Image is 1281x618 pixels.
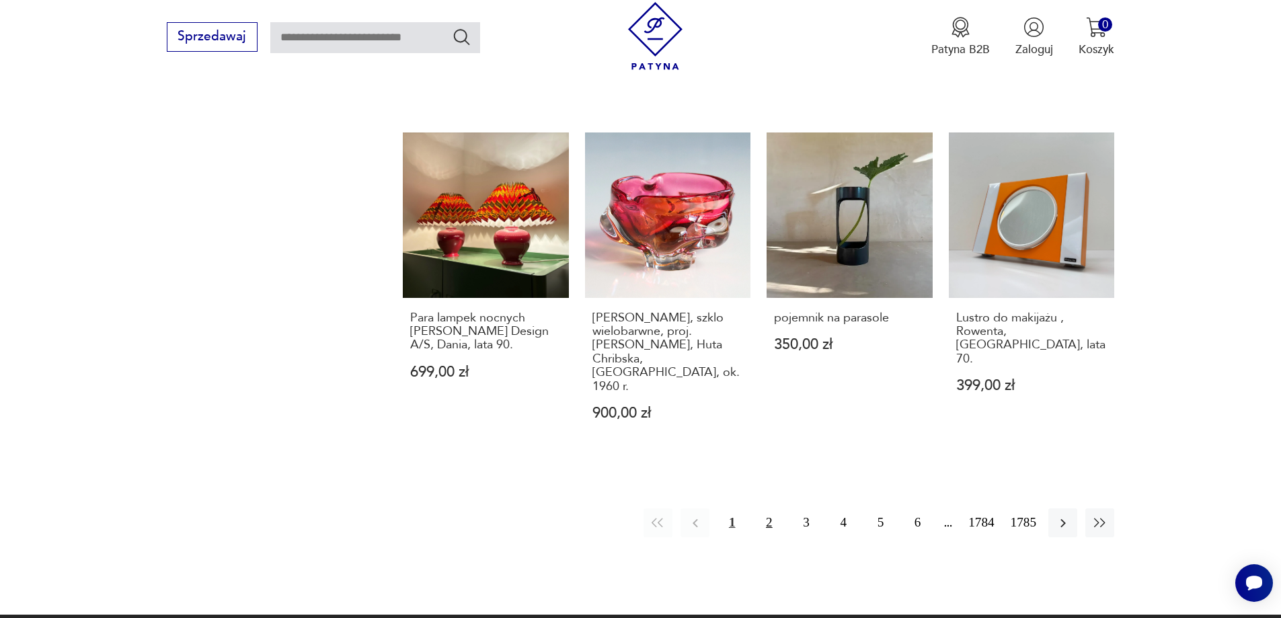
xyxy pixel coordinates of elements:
[717,508,746,537] button: 1
[931,17,990,57] button: Patyna B2B
[950,17,971,38] img: Ikona medalu
[167,32,258,43] a: Sprzedawaj
[1098,17,1112,32] div: 0
[452,27,471,46] button: Szukaj
[1023,17,1044,38] img: Ikonka użytkownika
[866,508,895,537] button: 5
[791,508,820,537] button: 3
[931,42,990,57] p: Patyna B2B
[767,132,933,452] a: pojemnik na parasolepojemnik na parasole350,00 zł
[774,338,925,352] p: 350,00 zł
[410,311,561,352] h3: Para lampek nocnych [PERSON_NAME] Design A/S, Dania, lata 90.
[1235,564,1273,602] iframe: Smartsupp widget button
[592,311,744,393] h3: [PERSON_NAME], szklo wielobarwne, proj. [PERSON_NAME], Huta Chribska, [GEOGRAPHIC_DATA], ok. 1960 r.
[754,508,783,537] button: 2
[1079,42,1114,57] p: Koszyk
[1015,42,1053,57] p: Zaloguj
[1015,17,1053,57] button: Zaloguj
[829,508,858,537] button: 4
[1086,17,1107,38] img: Ikona koszyka
[1079,17,1114,57] button: 0Koszyk
[621,2,689,70] img: Patyna - sklep z meblami i dekoracjami vintage
[964,508,998,537] button: 1784
[903,508,932,537] button: 6
[410,365,561,379] p: 699,00 zł
[949,132,1115,452] a: Lustro do makijażu , Rowenta, Niemcy, lata 70.Lustro do makijażu , Rowenta, [GEOGRAPHIC_DATA], la...
[403,132,569,452] a: Para lampek nocnych Lene Bierre Design A/S, Dania, lata 90.Para lampek nocnych [PERSON_NAME] Desi...
[931,17,990,57] a: Ikona medaluPatyna B2B
[774,311,925,325] h3: pojemnik na parasole
[592,406,744,420] p: 900,00 zł
[167,22,258,52] button: Sprzedawaj
[956,379,1108,393] p: 399,00 zł
[1007,508,1040,537] button: 1785
[585,132,751,452] a: Patera kwiatowa, szklo wielobarwne, proj. Josef Hospodka, Huta Chribska, Czechosłowacja, ok. 1960...
[956,311,1108,366] h3: Lustro do makijażu , Rowenta, [GEOGRAPHIC_DATA], lata 70.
